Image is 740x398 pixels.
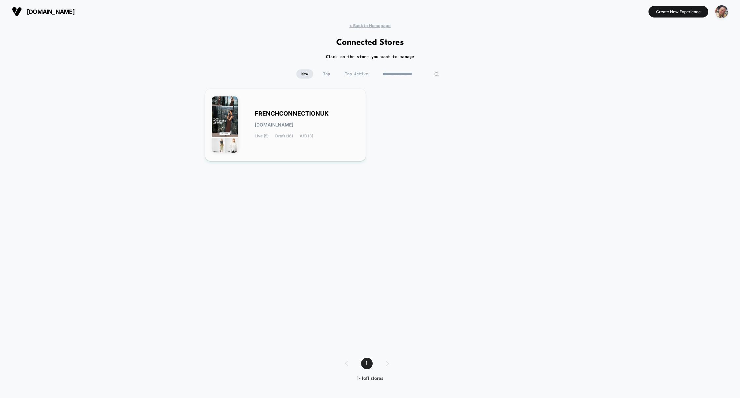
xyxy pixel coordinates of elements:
span: [DOMAIN_NAME] [27,8,75,15]
span: [DOMAIN_NAME] [255,123,293,127]
span: Top [318,69,335,79]
span: Top Active [340,69,373,79]
span: Draft (16) [275,134,293,138]
h1: Connected Stores [336,38,404,48]
span: A/B (3) [300,134,313,138]
button: [DOMAIN_NAME] [10,6,77,17]
div: 1 - 1 of 1 stores [338,376,402,381]
img: Visually logo [12,7,22,17]
button: ppic [713,5,730,18]
span: Live (5) [255,134,269,138]
button: Create New Experience [648,6,708,18]
span: < Back to Homepage [349,23,390,28]
img: ppic [715,5,728,18]
h2: Click on the store you want to manage [326,54,414,59]
span: New [296,69,313,79]
img: edit [434,72,439,77]
span: 1 [361,358,373,369]
img: FRENCHCONNECTIONUK [212,96,238,153]
span: FRENCHCONNECTIONUK [255,111,329,116]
